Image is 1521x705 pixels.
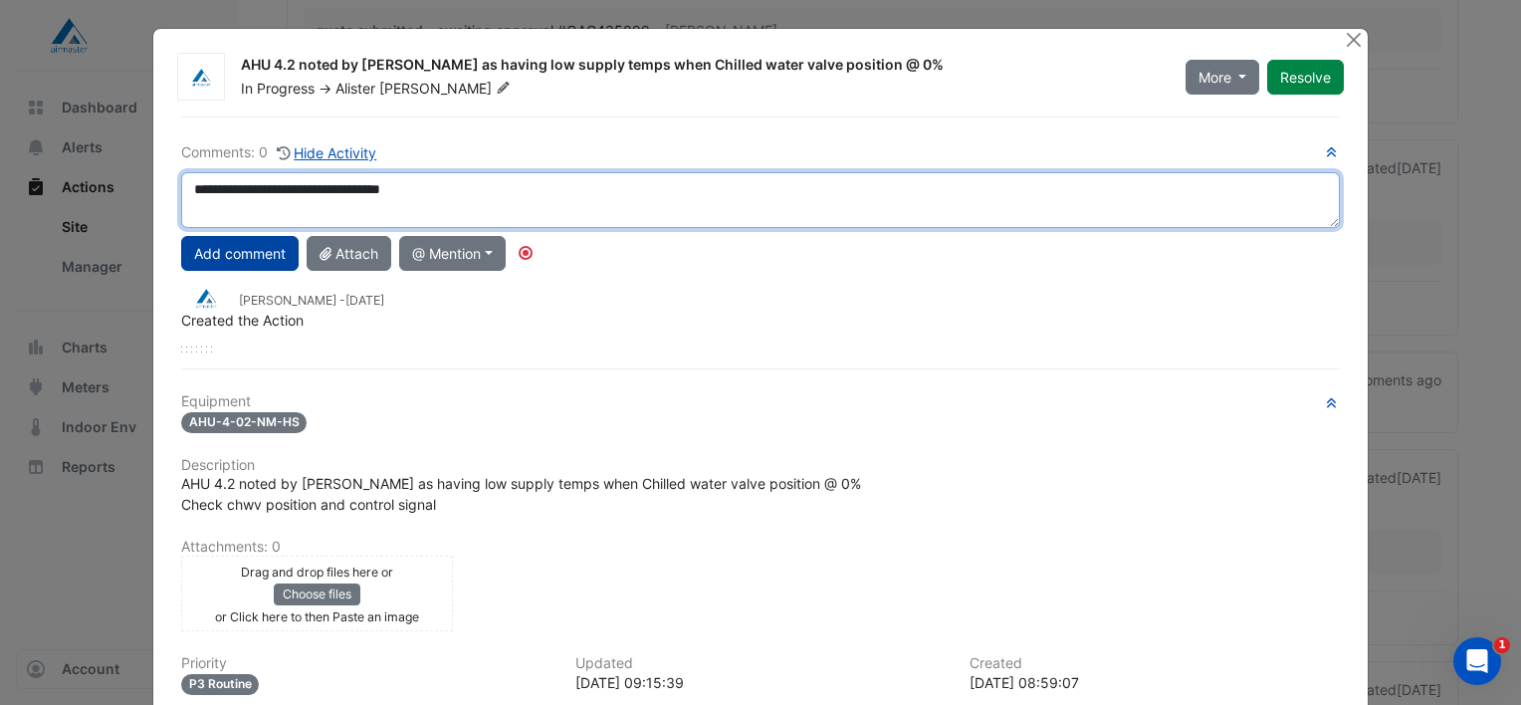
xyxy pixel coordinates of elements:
span: Alister [335,80,375,97]
button: Attach [307,236,391,271]
span: Created the Action [181,312,304,329]
h6: Priority [181,655,551,672]
small: or Click here to then Paste an image [215,609,419,624]
img: Airmaster Australia [178,68,224,88]
h6: Attachments: 0 [181,539,1340,556]
button: @ Mention [399,236,506,271]
small: [PERSON_NAME] - [239,292,384,310]
h6: Description [181,457,1340,474]
button: Close [1343,29,1364,50]
div: [DATE] 08:59:07 [970,672,1340,693]
small: Drag and drop files here or [241,565,393,580]
span: In Progress [241,80,315,97]
h6: Created [970,655,1340,672]
div: AHU 4.2 noted by [PERSON_NAME] as having low supply temps when Chilled water valve position @ 0% [241,55,1162,79]
span: More [1198,67,1231,88]
button: More [1186,60,1260,95]
span: 1 [1494,637,1510,653]
div: Tooltip anchor [517,244,535,262]
div: Comments: 0 [181,141,378,164]
iframe: Intercom live chat [1453,637,1501,685]
h6: Equipment [181,393,1340,410]
button: Hide Activity [276,141,378,164]
span: AHU 4.2 noted by [PERSON_NAME] as having low supply temps when Chilled water valve position @ 0% ... [181,475,865,513]
div: [DATE] 09:15:39 [575,672,946,693]
div: P3 Routine [181,674,260,695]
span: -> [319,80,331,97]
img: Airmaster Australia [181,288,231,310]
span: AHU-4-02-NM-HS [181,412,308,433]
span: 2025-08-27 08:59:07 [345,293,384,308]
span: [PERSON_NAME] [379,79,515,99]
h6: Updated [575,655,946,672]
button: Add comment [181,236,299,271]
button: Choose files [274,584,360,605]
button: Resolve [1267,60,1344,95]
